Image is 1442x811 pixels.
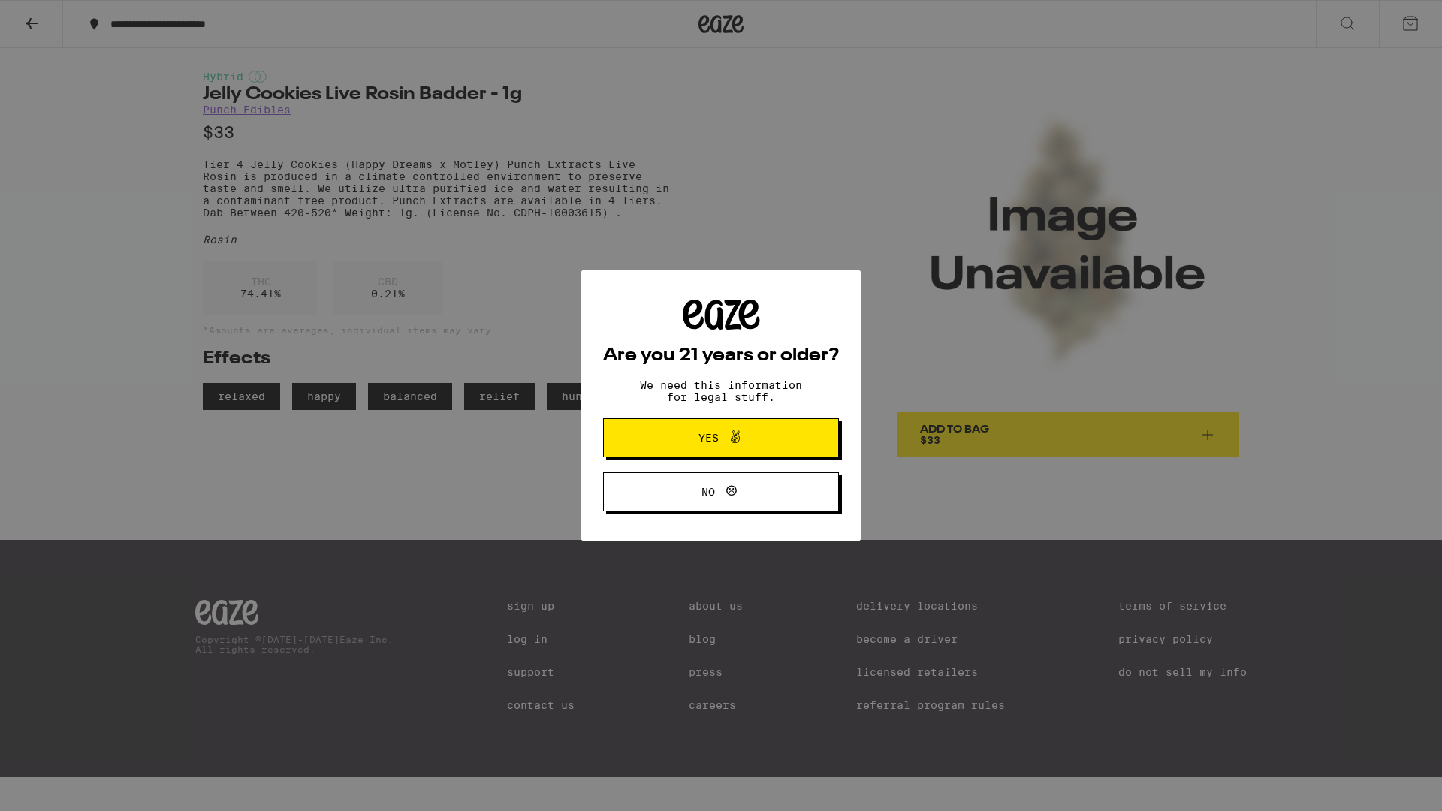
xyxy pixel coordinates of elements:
h2: Are you 21 years or older? [603,347,839,365]
p: We need this information for legal stuff. [627,379,815,403]
button: Yes [603,418,839,457]
span: Yes [698,433,719,443]
span: No [701,487,715,497]
button: No [603,472,839,511]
